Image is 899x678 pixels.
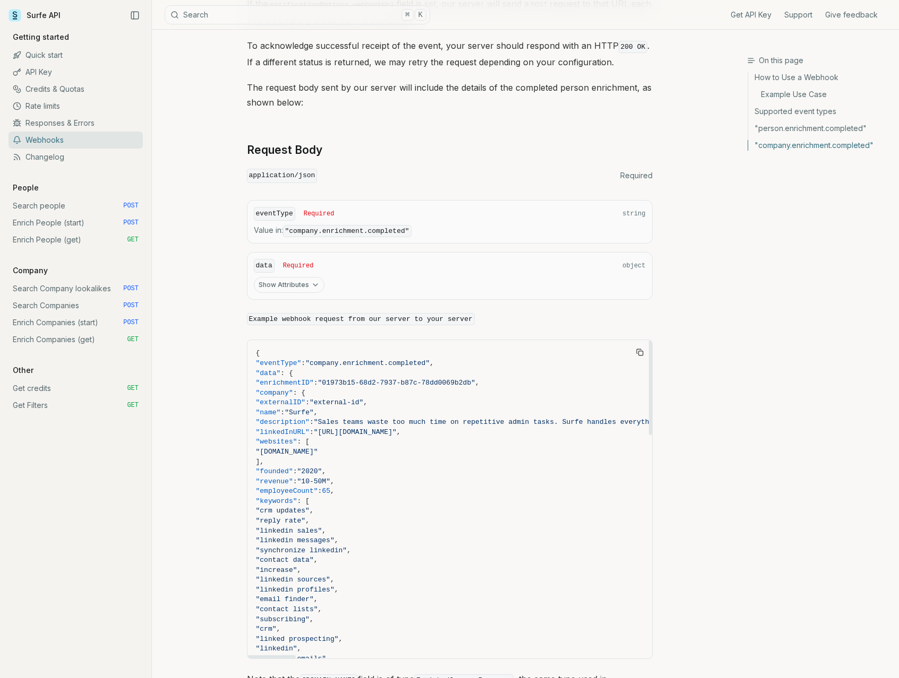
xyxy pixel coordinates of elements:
span: "2020" [297,467,322,475]
span: , [310,615,314,623]
span: "verified emails" [256,655,327,663]
code: eventType [254,207,295,221]
span: "linkedInURL" [256,428,310,436]
span: POST [123,318,139,327]
span: Value in : [254,225,646,237]
span: GET [127,236,139,244]
a: Support [784,10,812,20]
a: Webhooks [8,132,143,149]
p: Company [8,265,52,276]
span: "increase" [256,566,297,574]
span: , [310,507,314,515]
span: "description" [256,418,310,426]
span: "crm updates" [256,507,310,515]
span: , [330,576,335,584]
p: Getting started [8,32,73,42]
span: POST [123,284,139,293]
span: "linkedin sales" [256,527,322,535]
span: , [330,487,335,495]
a: Get credits GET [8,380,143,397]
span: GET [127,335,139,344]
code: "company.enrichment.completed" [283,225,412,237]
span: , [326,655,330,663]
span: GET [127,401,139,410]
span: "websites" [256,438,297,446]
code: Example webhook request from our server to your server [247,313,475,325]
span: Required [304,210,335,218]
p: The request body sent by our server will include the details of the completed person enrichment, ... [247,80,653,110]
span: , [430,359,434,367]
span: Required [283,262,314,270]
a: Responses & Errors [8,115,143,132]
span: Required [620,170,653,181]
span: "eventType" [256,359,302,367]
span: ], [256,458,264,466]
span: { [256,349,260,357]
span: "revenue" [256,477,293,485]
span: "Surfe" [285,408,314,416]
span: , [397,428,401,436]
span: : { [280,369,293,377]
code: 200 OK [619,41,648,53]
kbd: ⌘ [401,9,413,21]
span: object [622,262,645,270]
span: "founded" [256,467,293,475]
span: "[URL][DOMAIN_NAME]" [314,428,397,436]
a: Request Body [247,143,322,158]
a: How to Use a Webhook [748,72,891,86]
span: , [314,595,318,603]
span: , [339,635,343,643]
span: , [335,586,339,594]
span: : [280,408,285,416]
span: "contact lists" [256,605,318,613]
a: Search people POST [8,197,143,214]
span: , [297,645,302,653]
a: Example Use Case [748,86,891,103]
span: , [318,605,322,613]
span: : [310,418,314,426]
span: : [293,467,297,475]
a: Search Company lookalikes POST [8,280,143,297]
span: "linkedin" [256,645,297,653]
code: data [254,259,275,273]
span: "name" [256,408,281,416]
span: , [305,517,310,525]
a: Supported event types [748,103,891,120]
span: "external-id" [310,398,363,406]
span: "10-50M" [297,477,330,485]
a: Enrich Companies (start) POST [8,314,143,331]
span: , [314,408,318,416]
a: Get Filters GET [8,397,143,414]
span: : [ [297,497,310,505]
span: string [622,210,645,218]
button: Show Attributes [254,277,324,293]
span: , [322,527,326,535]
span: "linked prospecting" [256,635,339,643]
span: : [ [297,438,310,446]
span: : [318,487,322,495]
span: POST [123,301,139,310]
span: "data" [256,369,281,377]
span: "linkedin messages" [256,536,335,544]
span: 65 [322,487,330,495]
a: Enrich People (get) GET [8,231,143,248]
a: "company.enrichment.completed" [748,137,891,151]
span: "01973b15-68d2-7937-b87c-78dd0069b2db" [318,379,475,387]
span: "externalID" [256,398,306,406]
span: "enrichmentID" [256,379,314,387]
span: "company.enrichment.completed" [305,359,430,367]
kbd: K [415,9,426,21]
button: Collapse Sidebar [127,7,143,23]
span: : [310,428,314,436]
a: Enrich People (start) POST [8,214,143,231]
span: : [293,477,297,485]
span: : { [293,389,305,397]
span: "employeeCount" [256,487,318,495]
span: : [305,398,310,406]
p: People [8,182,43,193]
span: "linkedin profiles" [256,586,335,594]
span: GET [127,384,139,393]
a: API Key [8,64,143,81]
span: , [475,379,480,387]
code: application/json [247,169,318,183]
